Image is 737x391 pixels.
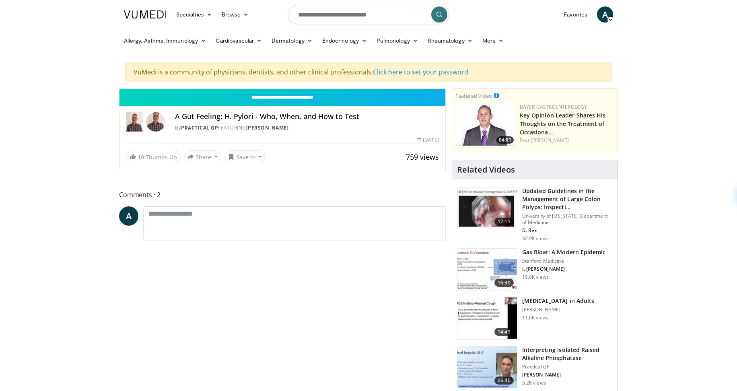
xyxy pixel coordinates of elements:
a: A [119,206,138,226]
p: Stanford Medicine [522,258,606,264]
span: Comments 2 [119,189,446,200]
a: Allergy, Asthma, Immunology [119,33,211,49]
p: 19.0K views [522,274,549,280]
a: 06:40 Interpreting Isolated Raised Alkaline Phosphatase Practical GP [PERSON_NAME] 5.2K views [457,346,613,389]
a: [PERSON_NAME] [531,137,569,144]
p: 5.2K views [522,380,546,386]
a: Endocrinology [317,33,372,49]
a: Practical GP [181,124,218,131]
img: VuMedi Logo [124,10,167,19]
p: 11.0K views [522,315,549,321]
h3: Gas Bloat: A Modern Epidemic [522,248,606,256]
img: 6a4ee52d-0f16-480d-a1b4-8187386ea2ed.150x105_q85_crop-smart_upscale.jpg [457,346,517,388]
a: Specialties [171,6,217,23]
div: [DATE] [417,136,438,144]
img: Avatar [146,112,165,132]
a: [PERSON_NAME] [246,124,289,131]
span: 16:30 [494,279,514,287]
h3: Interpreting Isolated Raised Alkaline Phosphatase [522,346,613,362]
a: Bayer Gastroenterology [520,103,587,110]
div: Feat. [520,137,614,144]
a: 14:49 [MEDICAL_DATA] in Adults [PERSON_NAME] 11.0K views [457,297,613,340]
h4: A Gut Feeling: H. Pylori - Who, When, and How to Test [175,112,438,121]
input: Search topics, interventions [288,5,449,24]
p: D. Rex [522,227,613,234]
a: 17:15 Updated Guidelines in the Management of Large Colon Polyps: Inspecti… University of [US_STA... [457,187,613,242]
a: Pulmonology [372,33,423,49]
h4: Related Videos [457,165,515,175]
small: Featured Video [455,92,492,99]
span: 10 [138,153,144,161]
button: Share [184,150,221,163]
img: 480ec31d-e3c1-475b-8289-0a0659db689a.150x105_q85_crop-smart_upscale.jpg [457,249,517,290]
a: A [597,6,613,23]
a: Rheumatology [423,33,478,49]
h3: Updated Guidelines in the Management of Large Colon Polyps: Inspecti… [522,187,613,211]
img: dfcfcb0d-b871-4e1a-9f0c-9f64970f7dd8.150x105_q85_crop-smart_upscale.jpg [457,187,517,229]
span: 759 views [406,152,439,162]
p: Practical GP [522,364,613,370]
p: [PERSON_NAME] [522,307,594,313]
div: VuMedi is a community of physicians, dentists, and other clinical professionals. [125,62,612,82]
a: 16:30 Gas Bloat: A Modern Epidemic Stanford Medicine I. [PERSON_NAME] 19.0K views [457,248,613,291]
div: By FEATURING [175,124,438,132]
a: Browse [217,6,254,23]
span: 04:01 [496,136,514,144]
a: Cardiovascular [211,33,267,49]
span: 17:15 [494,218,514,226]
span: 06:40 [494,377,514,385]
a: Key Opinion Leader Shares His Thoughts on the Treatment of Occasiona… [520,111,606,136]
p: 32.9K views [522,235,549,242]
p: [PERSON_NAME] [522,372,613,378]
a: Click here to set your password [373,68,468,76]
h3: [MEDICAL_DATA] in Adults [522,297,594,305]
img: 11950cd4-d248-4755-8b98-ec337be04c84.150x105_q85_crop-smart_upscale.jpg [457,297,517,339]
p: I. [PERSON_NAME] [522,266,606,272]
a: Favorites [559,6,592,23]
a: 10 Thumbs Up [126,151,181,163]
span: 14:49 [494,328,514,336]
a: More [478,33,508,49]
a: 04:01 [455,103,516,146]
a: Dermatology [267,33,317,49]
p: University of [US_STATE] Department of Medicine [522,213,613,226]
img: Practical GP [126,112,143,132]
button: Save to [224,150,266,163]
img: 9828b8df-38ad-4333-b93d-bb657251ca89.png.150x105_q85_crop-smart_upscale.png [455,103,516,146]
